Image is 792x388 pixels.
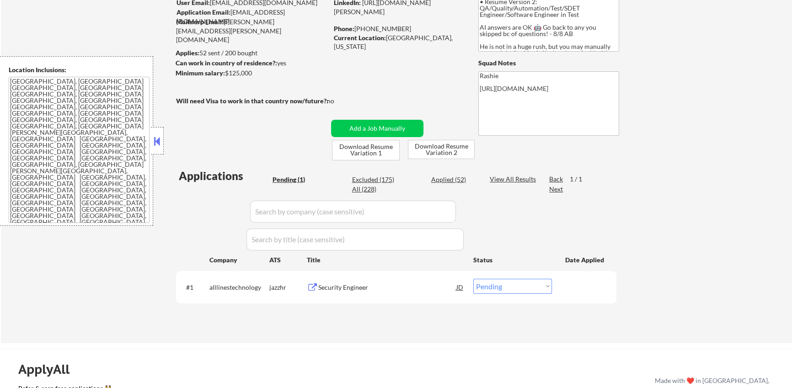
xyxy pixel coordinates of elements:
[473,251,552,268] div: Status
[352,175,397,184] div: Excluded (175)
[177,8,230,16] strong: Application Email:
[177,8,328,26] div: [EMAIL_ADDRESS][DOMAIN_NAME]
[565,255,605,265] div: Date Applied
[431,175,477,184] div: Applied (52)
[273,175,318,184] div: Pending (1)
[549,185,564,194] div: Next
[176,69,225,77] strong: Minimum salary:
[176,97,328,105] strong: Will need Visa to work in that country now/future?:
[176,48,328,58] div: 52 sent / 200 bought
[9,65,150,74] div: Location Inclusions:
[332,140,400,160] button: Download Resume Variation 1
[179,170,269,181] div: Applications
[269,283,307,292] div: jazzhr
[549,175,564,184] div: Back
[331,120,423,137] button: Add a Job Manually
[334,25,354,32] strong: Phone:
[176,49,199,57] strong: Applies:
[327,96,353,106] div: no
[570,175,591,184] div: 1 / 1
[334,24,463,33] div: [PHONE_NUMBER]
[176,17,328,44] div: [PERSON_NAME][EMAIL_ADDRESS][PERSON_NAME][DOMAIN_NAME]
[176,18,224,26] strong: Mailslurp Email:
[209,283,269,292] div: alllinestechnology
[250,201,456,223] input: Search by company (case sensitive)
[478,58,619,68] div: Squad Notes
[18,361,80,377] div: ApplyAll
[186,283,202,292] div: #1
[455,279,465,295] div: JD
[334,33,463,51] div: [GEOGRAPHIC_DATA], [US_STATE]
[318,283,456,292] div: Security Engineer
[176,69,328,78] div: $125,000
[209,255,269,265] div: Company
[269,255,307,265] div: ATS
[176,58,325,68] div: yes
[408,140,475,159] button: Download Resume Variation 2
[334,34,386,42] strong: Current Location:
[176,59,277,67] strong: Can work in country of residence?:
[307,255,465,265] div: Title
[490,175,539,184] div: View All Results
[352,185,397,194] div: All (228)
[246,229,464,250] input: Search by title (case sensitive)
